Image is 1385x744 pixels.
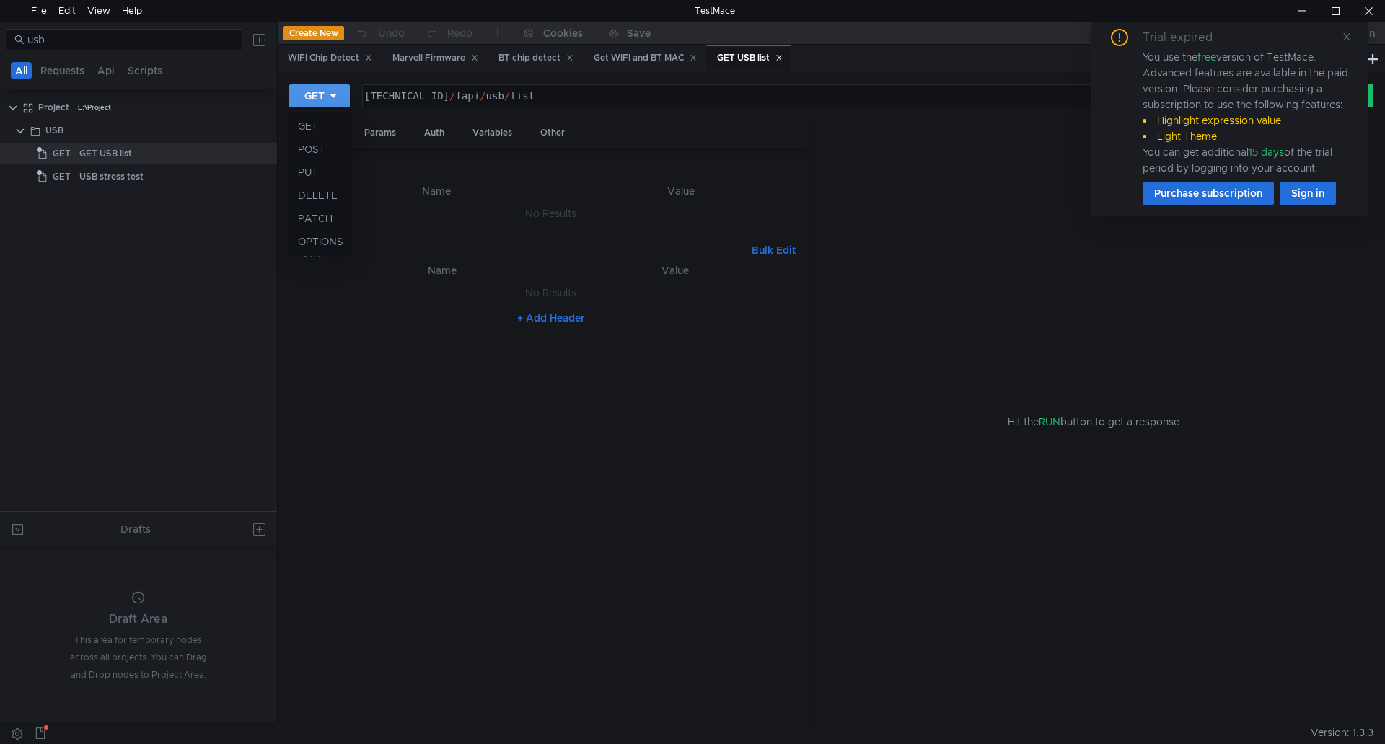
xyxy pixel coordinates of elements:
li: GET [289,115,352,138]
li: DELETE [289,184,352,207]
li: OPTIONS [289,230,352,253]
li: POST [289,138,352,161]
li: PUT [289,161,352,184]
li: PATCH [289,207,352,230]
